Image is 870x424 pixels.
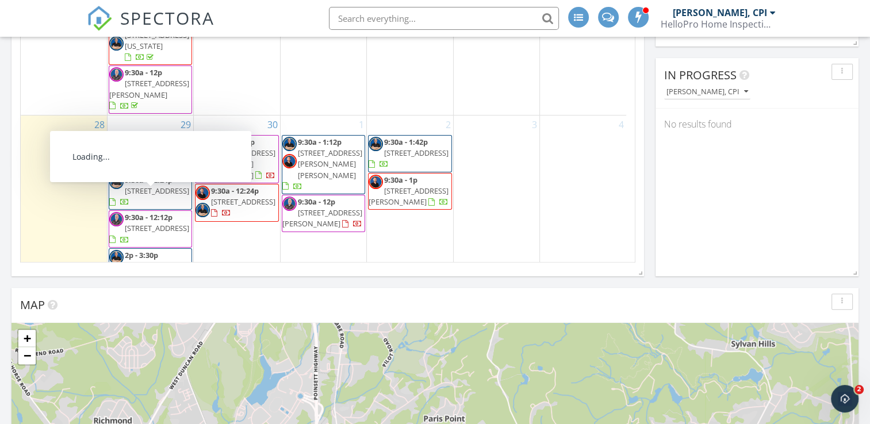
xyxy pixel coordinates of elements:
span: [STREET_ADDRESS][PERSON_NAME][PERSON_NAME] [298,148,362,180]
iframe: Intercom live chat [831,385,858,413]
td: Go to October 1, 2025 [280,115,366,287]
a: 9:30a - 1:42p [STREET_ADDRESS] [368,135,451,172]
span: 9:30a - 12:24p [211,186,259,196]
span: [STREET_ADDRESS] [125,223,189,233]
img: ken_orange_circle_profile_pic_psd.png [196,137,210,151]
span: In Progress [664,67,737,83]
a: Zoom in [18,330,36,347]
span: 9:30a - 1:12p [298,137,342,147]
span: 9:30a - 12p [298,196,335,207]
a: Go to September 30, 2025 [265,115,280,134]
span: Map [20,297,45,313]
a: 9:30a - 12:30p [STREET_ADDRESS][PERSON_NAME] [109,137,189,169]
img: alex__orange_circle_profile_pic_png.png [196,186,210,200]
a: 9:30a - 1:12p [STREET_ADDRESS][PERSON_NAME][PERSON_NAME] [282,135,365,194]
a: Go to September 29, 2025 [178,115,193,134]
span: 9:30a - 12:12p [125,212,173,222]
span: [STREET_ADDRESS][PERSON_NAME] [282,207,362,229]
td: Go to October 4, 2025 [540,115,626,287]
span: [STREET_ADDRESS] [384,148,449,158]
img: james__orange_circle_profile_pic_png.png [369,137,383,151]
a: 9:30a - 1:12p [STREET_ADDRESS][PERSON_NAME][PERSON_NAME] [282,137,362,191]
span: 9:30a - 1:30p [211,137,255,147]
img: ken_orange_circle_profile_pic_psd.png [282,196,297,211]
span: [STREET_ADDRESS] [211,196,275,207]
td: Go to October 2, 2025 [367,115,453,287]
a: 9:30a - 12:30p [STREET_ADDRESS][PERSON_NAME] [109,135,192,172]
div: HelloPro Home Inspections LLC [661,18,776,30]
span: [STREET_ADDRESS][PERSON_NAME][PERSON_NAME] [196,148,275,180]
a: 9:30a - 1p [STREET_ADDRESS][PERSON_NAME] [369,175,449,207]
td: Go to September 29, 2025 [107,115,193,287]
td: Go to September 30, 2025 [194,115,280,287]
input: Search everything... [329,7,559,30]
a: 9:30a - 1:30p [STREET_ADDRESS][PERSON_NAME][PERSON_NAME] [195,135,278,183]
img: james__orange_circle_profile_pic_png.png [282,137,297,151]
a: 9:30a - 1p [STREET_ADDRESS][PERSON_NAME] [368,173,451,210]
a: 9:30a - 12p [STREET_ADDRESS][PERSON_NAME] [109,65,192,114]
a: 9:30a - 12:24p [STREET_ADDRESS] [195,184,278,222]
button: [PERSON_NAME], CPI [664,84,750,100]
a: 9:30a - 1:30p [STREET_ADDRESS][PERSON_NAME][PERSON_NAME] [196,137,275,180]
span: [STREET_ADDRESS][PERSON_NAME] [369,186,449,207]
a: 2p - 3:30p [STREET_ADDRESS][PERSON_NAME] [109,250,189,282]
img: ken_orange_circle_profile_pic_psd.png [109,67,124,82]
span: 9:30a - 12p [125,67,162,78]
span: 2 [854,385,864,394]
a: 9:30a - 12:12p [STREET_ADDRESS] [109,210,192,248]
a: 9:30a - 1:42p [STREET_ADDRESS] [369,137,449,169]
img: ken_orange_circle_profile_pic_psd.png [109,212,124,226]
a: 9:30a - 12:24p [STREET_ADDRESS][US_STATE] [125,19,189,63]
span: [STREET_ADDRESS][US_STATE] [125,30,189,51]
img: alex__orange_circle_profile_pic_png.png [369,175,383,189]
span: [STREET_ADDRESS][PERSON_NAME] [109,261,189,282]
a: Zoom out [18,347,36,364]
img: james__orange_circle_profile_pic_png.png [109,175,124,189]
a: 9:30a - 12:12p [STREET_ADDRESS] [109,212,189,244]
a: 9:30a - 12p [STREET_ADDRESS][PERSON_NAME] [282,196,362,229]
a: Go to October 1, 2025 [357,115,366,134]
a: 9:30a - 12p [STREET_ADDRESS][PERSON_NAME] [282,195,365,232]
span: 9:30a - 1:42p [384,137,428,147]
span: [STREET_ADDRESS] [125,186,189,196]
img: james__orange_circle_profile_pic_png.png [109,36,124,51]
span: 2p - 3:30p [125,250,158,260]
a: SPECTORA [87,16,214,40]
span: 9:30a - 1p [384,175,417,185]
img: The Best Home Inspection Software - Spectora [87,6,112,31]
a: Go to October 2, 2025 [443,115,453,134]
div: [PERSON_NAME], CPI [673,7,767,18]
a: Go to October 3, 2025 [530,115,539,134]
div: No results found [656,109,858,140]
span: [STREET_ADDRESS][PERSON_NAME] [109,148,189,169]
a: 9:30a - 12:24p [STREET_ADDRESS] [109,173,192,210]
a: 9:30a - 12:24p [STREET_ADDRESS] [211,186,275,218]
td: Go to October 3, 2025 [453,115,539,287]
img: james__orange_circle_profile_pic_png.png [196,203,210,217]
span: [STREET_ADDRESS][PERSON_NAME] [109,78,189,99]
td: Go to September 28, 2025 [21,115,107,287]
a: Go to September 28, 2025 [92,115,107,134]
img: alex__orange_circle_profile_pic_png.png [109,137,124,151]
a: 2p - 3:30p [STREET_ADDRESS][PERSON_NAME] [109,248,192,286]
img: alex__orange_circle_profile_pic_png.png [282,154,297,168]
a: 9:30a - 12:24p [STREET_ADDRESS] [109,175,189,207]
span: 9:30a - 12:24p [125,175,173,185]
span: 9:30a - 12:30p [125,137,173,147]
div: [PERSON_NAME], CPI [666,88,748,96]
img: james__orange_circle_profile_pic_png.png [109,250,124,264]
a: 9:30a - 12p [STREET_ADDRESS][PERSON_NAME] [109,67,189,111]
a: Go to October 4, 2025 [616,115,626,134]
span: SPECTORA [120,6,214,30]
